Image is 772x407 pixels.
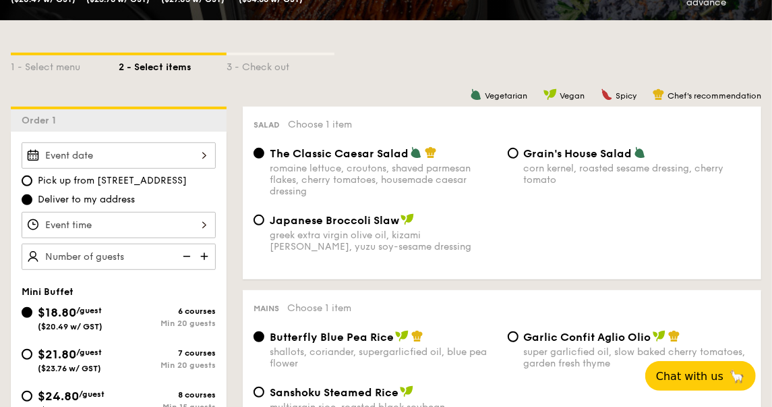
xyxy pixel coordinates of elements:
span: Mini Buffet [22,286,73,298]
div: 8 courses [119,390,216,400]
img: icon-vegan.f8ff3823.svg [653,330,666,342]
img: icon-vegan.f8ff3823.svg [395,330,409,342]
button: Chat with us🦙 [645,361,756,391]
span: Chat with us [656,370,723,383]
img: icon-chef-hat.a58ddaea.svg [411,330,423,342]
span: The Classic Caesar Salad [270,147,409,160]
span: Mains [254,304,279,313]
div: 1 - Select menu [11,55,119,74]
span: /guest [76,348,102,357]
span: Spicy [616,91,636,101]
img: icon-vegan.f8ff3823.svg [543,88,557,101]
span: Deliver to my address [38,193,135,207]
input: $18.80/guest($20.49 w/ GST)6 coursesMin 20 guests [22,307,32,318]
span: Sanshoku Steamed Rice [270,386,398,399]
img: icon-spicy.37a8142b.svg [601,88,613,101]
img: icon-reduce.1d2dbef1.svg [175,244,196,269]
div: 2 - Select items [119,55,227,74]
img: icon-vegetarian.fe4039eb.svg [634,146,646,159]
span: $21.80 [38,347,76,362]
span: /guest [76,306,102,315]
span: $18.80 [38,305,76,320]
input: Pick up from [STREET_ADDRESS] [22,175,32,186]
div: Min 20 guests [119,360,216,370]
input: Sanshoku Steamed Ricemultigrain rice, roasted black soybean [254,387,264,398]
img: icon-vegan.f8ff3823.svg [400,385,413,398]
input: Garlic Confit Aglio Oliosuper garlicfied oil, slow baked cherry tomatoes, garden fresh thyme [508,331,518,342]
input: Event date [22,142,216,169]
img: icon-vegan.f8ff3823.svg [400,213,414,225]
div: super garlicfied oil, slow baked cherry tomatoes, garden fresh thyme [524,346,751,369]
input: $24.80/guest($27.03 w/ GST)8 coursesMin 15 guests [22,391,32,402]
img: icon-chef-hat.a58ddaea.svg [668,330,680,342]
span: Butterfly Blue Pea Rice [270,331,394,344]
input: Japanese Broccoli Slawgreek extra virgin olive oil, kizami [PERSON_NAME], yuzu soy-sesame dressing [254,215,264,225]
input: Grain's House Saladcorn kernel, roasted sesame dressing, cherry tomato [508,148,518,159]
span: Grain's House Salad [524,147,632,160]
input: Number of guests [22,244,216,270]
span: Chef's recommendation [667,91,761,101]
div: 7 courses [119,348,216,358]
div: 6 courses [119,306,216,316]
span: ($20.49 w/ GST) [38,322,102,331]
input: $21.80/guest($23.76 w/ GST)7 coursesMin 20 guests [22,349,32,360]
div: 3 - Check out [227,55,334,74]
img: icon-vegetarian.fe4039eb.svg [410,146,422,159]
span: Pick up from [STREET_ADDRESS] [38,174,187,188]
span: Japanese Broccoli Slaw [270,214,399,227]
input: Event time [22,212,216,238]
span: Choose 1 item [287,302,351,314]
div: Min 20 guests [119,319,216,328]
span: Vegan [560,91,585,101]
div: corn kernel, roasted sesame dressing, cherry tomato [524,163,751,186]
div: greek extra virgin olive oil, kizami [PERSON_NAME], yuzu soy-sesame dressing [270,229,497,252]
span: Choose 1 item [288,119,352,130]
img: icon-chef-hat.a58ddaea.svg [425,146,437,159]
img: icon-add.58712e84.svg [196,244,216,269]
input: The Classic Caesar Saladromaine lettuce, croutons, shaved parmesan flakes, cherry tomatoes, house... [254,148,264,159]
img: icon-chef-hat.a58ddaea.svg [653,88,665,101]
div: shallots, coriander, supergarlicfied oil, blue pea flower [270,346,497,369]
span: Order 1 [22,115,61,126]
span: Salad [254,120,280,130]
span: Vegetarian [485,91,527,101]
span: $24.80 [38,389,79,404]
span: 🦙 [729,369,745,384]
div: romaine lettuce, croutons, shaved parmesan flakes, cherry tomatoes, housemade caesar dressing [270,163,497,197]
input: Butterfly Blue Pea Riceshallots, coriander, supergarlicfied oil, blue pea flower [254,331,264,342]
span: Garlic Confit Aglio Olio [524,331,651,344]
span: /guest [79,389,105,399]
img: icon-vegetarian.fe4039eb.svg [470,88,482,101]
span: ($23.76 w/ GST) [38,364,101,373]
input: Deliver to my address [22,194,32,205]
